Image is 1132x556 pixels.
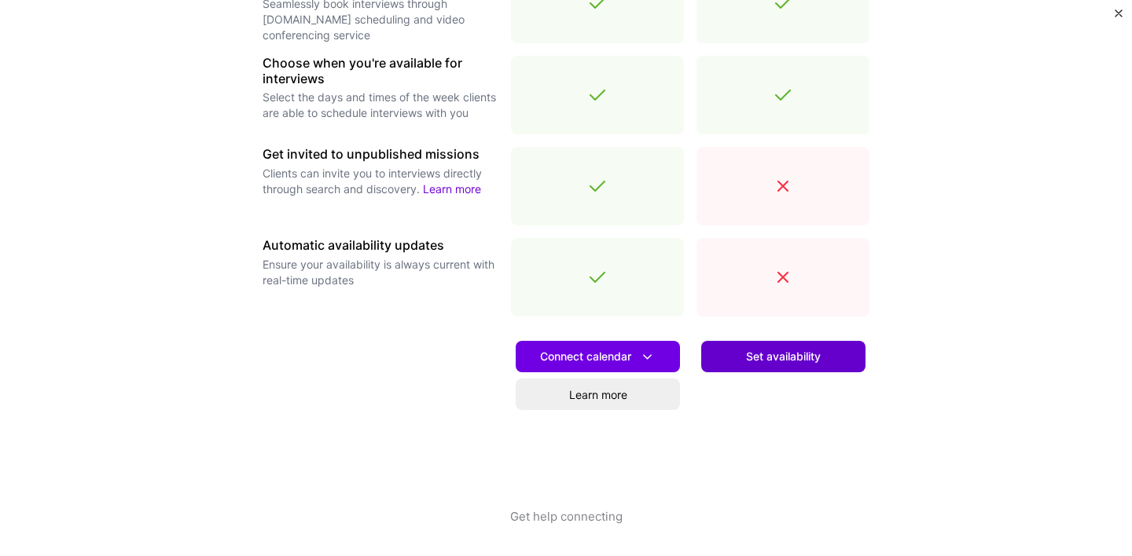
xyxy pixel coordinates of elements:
i: icon DownArrowWhite [639,349,656,365]
h3: Choose when you're available for interviews [263,56,498,86]
h3: Get invited to unpublished missions [263,147,498,162]
button: Set availability [701,341,866,372]
a: Learn more [516,379,680,410]
p: Clients can invite you to interviews directly through search and discovery. [263,166,498,197]
button: Close [1115,9,1123,26]
p: Ensure your availability is always current with real-time updates [263,257,498,288]
span: Set availability [746,349,821,364]
span: Connect calendar [540,349,656,365]
h3: Automatic availability updates [263,238,498,253]
button: Connect calendar [516,341,680,372]
button: Get help connecting [510,508,623,556]
a: Learn more [423,182,481,196]
p: Select the days and times of the week clients are able to schedule interviews with you [263,90,498,121]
